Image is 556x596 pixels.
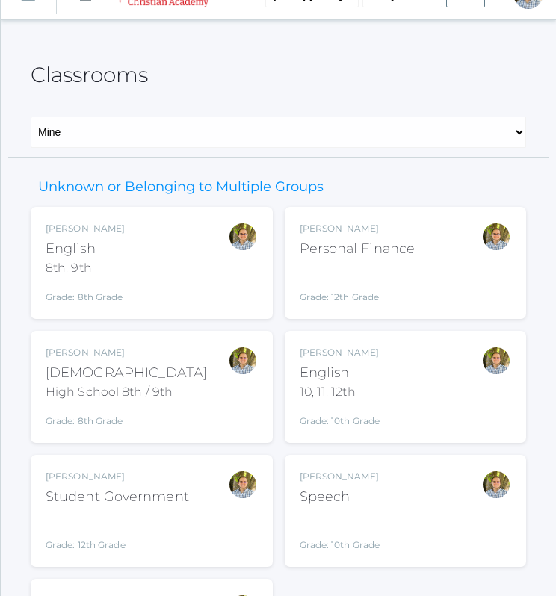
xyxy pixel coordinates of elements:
[481,222,511,252] div: Kylen Braileanu
[46,346,207,359] div: [PERSON_NAME]
[300,407,380,428] div: Grade: 10th Grade
[300,513,380,552] div: Grade: 10th Grade
[46,470,189,483] div: [PERSON_NAME]
[31,180,331,195] h3: Unknown or Belonging to Multiple Groups
[300,346,380,359] div: [PERSON_NAME]
[46,239,125,259] div: English
[46,487,189,507] div: Student Government
[300,222,416,235] div: [PERSON_NAME]
[46,407,207,428] div: Grade: 8th Grade
[481,470,511,500] div: Kylen Braileanu
[31,63,148,87] h2: Classrooms
[300,363,380,383] div: English
[300,487,380,507] div: Speech
[46,363,207,383] div: [DEMOGRAPHIC_DATA]
[46,383,207,401] div: High School 8th / 9th
[46,283,125,304] div: Grade: 8th Grade
[46,259,125,277] div: 8th, 9th
[228,470,258,500] div: Kylen Braileanu
[46,513,189,552] div: Grade: 12th Grade
[228,346,258,376] div: Kylen Braileanu
[46,222,125,235] div: [PERSON_NAME]
[228,222,258,252] div: Kylen Braileanu
[300,383,380,401] div: 10, 11, 12th
[300,470,380,483] div: [PERSON_NAME]
[481,346,511,376] div: Kylen Braileanu
[300,239,416,259] div: Personal Finance
[300,265,416,304] div: Grade: 12th Grade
